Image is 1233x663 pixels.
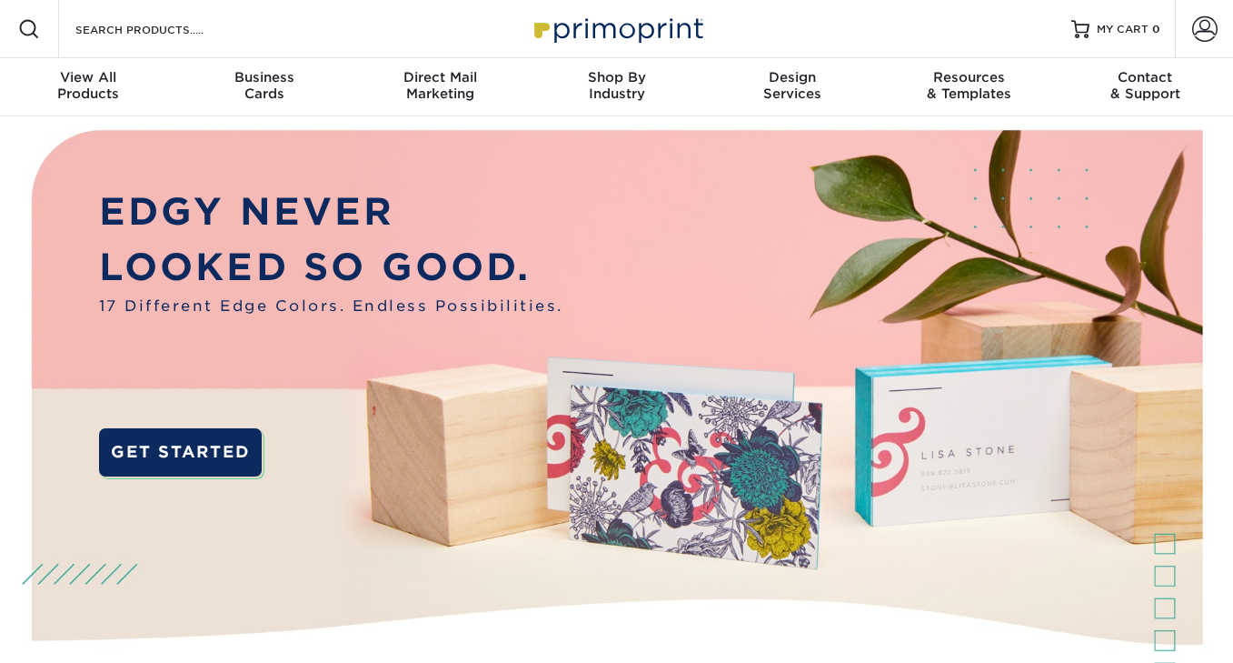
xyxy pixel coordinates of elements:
a: GET STARTED [99,428,263,477]
span: MY CART [1097,22,1148,37]
a: Resources& Templates [880,58,1057,116]
span: 17 Different Edge Colors. Endless Possibilities. [99,295,563,316]
div: Marketing [353,69,529,102]
span: Direct Mail [353,69,529,85]
p: LOOKED SO GOOD. [99,239,563,295]
div: Services [704,69,880,102]
span: Business [176,69,353,85]
div: & Templates [880,69,1057,102]
div: Cards [176,69,353,102]
a: Contact& Support [1057,58,1233,116]
span: Contact [1057,69,1233,85]
input: SEARCH PRODUCTS..... [74,18,251,40]
a: Direct MailMarketing [353,58,529,116]
p: EDGY NEVER [99,184,563,239]
a: Shop ByIndustry [529,58,705,116]
div: & Support [1057,69,1233,102]
div: Industry [529,69,705,102]
span: Design [704,69,880,85]
a: DesignServices [704,58,880,116]
img: Primoprint [526,9,708,48]
a: BusinessCards [176,58,353,116]
span: Resources [880,69,1057,85]
span: 0 [1152,23,1160,35]
span: Shop By [529,69,705,85]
